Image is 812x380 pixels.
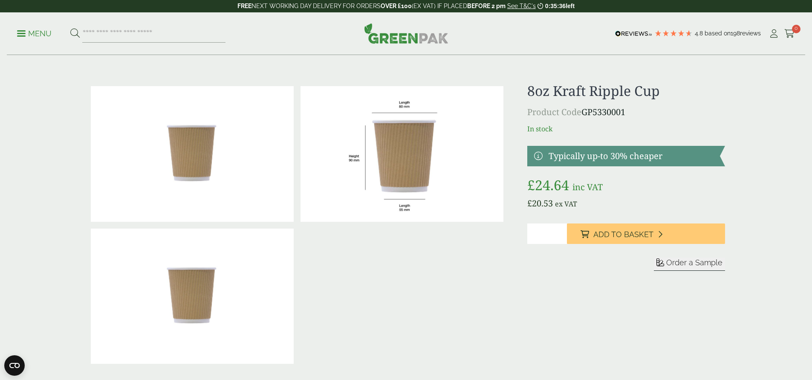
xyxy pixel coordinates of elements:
p: GP5330001 [527,106,725,119]
span: £ [527,176,535,194]
a: See T&C's [507,3,536,9]
div: 4.79 Stars [654,29,693,37]
i: Cart [784,29,795,38]
bdi: 20.53 [527,197,553,209]
strong: FREE [237,3,251,9]
a: 0 [784,27,795,40]
span: 0 [792,25,800,33]
img: 8oz Kraft Ripple Cup 0 [91,86,294,222]
span: Product Code [527,106,581,118]
img: RippleCup_8oz [301,86,503,222]
strong: BEFORE 2 pm [467,3,506,9]
span: 4.8 [695,30,705,37]
bdi: 24.64 [527,176,569,194]
a: Menu [17,29,52,37]
span: 0:35:36 [545,3,566,9]
button: Order a Sample [654,258,725,271]
span: £ [527,197,532,209]
span: Based on [705,30,731,37]
span: Order a Sample [666,258,722,267]
span: ex VAT [555,199,577,209]
button: Add to Basket [567,223,725,244]
span: Add to Basket [593,230,653,239]
img: REVIEWS.io [615,31,652,37]
button: Open CMP widget [4,355,25,376]
span: inc VAT [572,181,603,193]
img: GreenPak Supplies [364,23,448,44]
strong: OVER £100 [381,3,412,9]
p: Menu [17,29,52,39]
span: left [566,3,575,9]
h1: 8oz Kraft Ripple Cup [527,83,725,99]
span: 198 [731,30,740,37]
i: My Account [769,29,779,38]
img: 8oz Kraft Ripple Cup Full Case Of 0 [91,229,294,364]
p: In stock [527,124,725,134]
span: reviews [740,30,761,37]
